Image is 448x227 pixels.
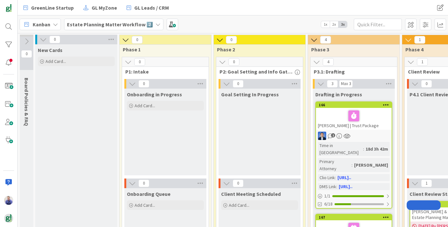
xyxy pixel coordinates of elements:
[38,47,62,53] span: New Cards
[221,91,279,98] span: Goal Setting In Progress
[330,21,338,28] span: 2x
[220,68,295,75] span: P2: Goal Setting and Info Gathering
[331,133,335,137] span: 2
[336,183,337,190] span: :
[421,179,432,187] span: 1
[352,162,353,169] span: :
[46,58,66,64] span: Add Card...
[134,58,145,66] span: 0
[315,91,362,98] span: Drafting in Progress
[79,2,121,13] a: GL MyZone
[414,36,425,44] span: 1
[327,80,338,88] span: 3
[318,142,363,156] div: Time in [GEOGRAPHIC_DATA]
[363,145,364,153] span: :
[315,101,392,209] a: 166[PERSON_NAME] | Trust PackageDPTime in [GEOGRAPHIC_DATA]:18d 3h 42mPrimary Attorney:[PERSON_NA...
[318,132,326,140] img: DP
[324,193,330,199] span: 1 / 1
[318,158,352,172] div: Primary Attorney
[20,2,78,13] a: GreenLine Startup
[33,21,50,28] span: Kanban
[31,4,74,12] span: GreenLine Startup
[324,201,333,207] span: 6/18
[319,215,392,220] div: 167
[339,184,353,189] a: [URL]..
[4,214,13,223] img: avatar
[341,82,351,85] div: Max 3
[421,80,432,88] span: 0
[92,4,117,12] span: GL MyZone
[323,58,334,66] span: 4
[233,80,244,88] span: 0
[316,108,392,130] div: [PERSON_NAME] | Trust Package
[353,162,390,169] div: [PERSON_NAME]
[316,102,392,130] div: 166[PERSON_NAME] | Trust Package
[49,36,60,43] span: 0
[123,46,203,53] span: Phase 1
[316,102,392,108] div: 166
[67,21,153,28] b: Estate Planning Matter Workflow 2️⃣
[316,214,392,220] div: 167
[23,78,30,126] span: Board Policies & FAQ
[321,21,330,28] span: 1x
[233,179,244,187] span: 0
[127,91,182,98] span: Onboarding in Progress
[138,80,149,88] span: 0
[138,179,149,187] span: 0
[226,36,237,44] span: 0
[314,68,389,75] span: P3.1: Drafting
[319,103,392,107] div: 166
[338,21,347,28] span: 3x
[127,191,170,197] span: Onboarding Queue
[318,174,335,181] div: Clio Link
[417,58,428,66] span: 1
[316,132,392,140] div: DP
[337,175,351,180] a: [URL]..
[311,46,392,53] span: Phase 3
[135,202,155,208] span: Add Card...
[4,4,13,13] img: Visit kanbanzone.com
[364,145,390,153] div: 18d 3h 42m
[320,36,331,44] span: 4
[354,19,402,30] input: Quick Filter...
[217,46,297,53] span: Phase 2
[316,192,392,200] div: 1/1
[228,58,239,66] span: 0
[134,4,169,12] span: GL Leads / CRM
[125,68,201,75] span: P1: Intake
[318,183,336,190] div: DMS Link
[4,196,13,205] img: JG
[229,202,249,208] span: Add Card...
[135,103,155,109] span: Add Card...
[123,2,173,13] a: GL Leads / CRM
[335,174,336,181] span: :
[21,50,32,58] span: 0
[132,36,143,44] span: 0
[221,191,281,197] span: Client Meeting Scheduled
